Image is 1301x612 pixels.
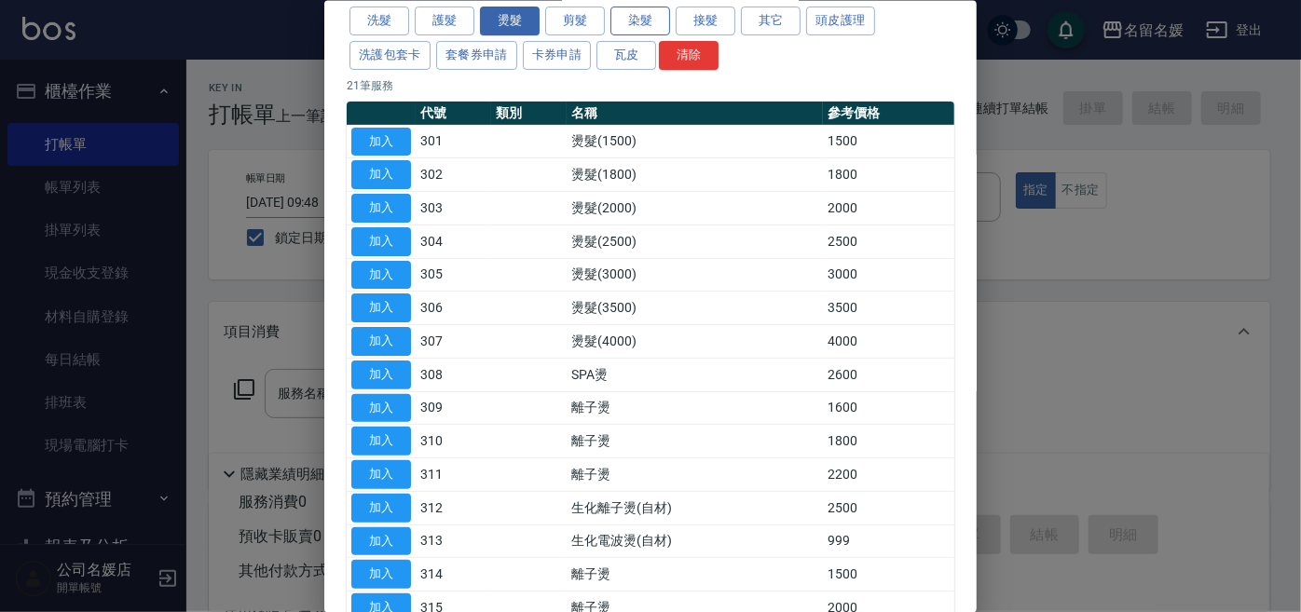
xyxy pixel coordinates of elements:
td: 301 [416,125,491,158]
td: 305 [416,258,491,292]
th: 代號 [416,101,491,125]
td: 生化離子燙(自材) [567,491,823,524]
td: 1600 [823,391,954,425]
button: 加入 [351,260,411,289]
button: 頭皮護理 [806,7,875,35]
td: 離子燙 [567,457,823,491]
td: 304 [416,224,491,258]
td: 燙髮(2500) [567,224,823,258]
button: 加入 [351,360,411,388]
button: 接髮 [676,7,735,35]
td: SPA燙 [567,358,823,391]
button: 加入 [351,194,411,223]
td: 離子燙 [567,424,823,457]
th: 參考價格 [823,101,954,125]
td: 313 [416,524,491,558]
th: 名稱 [567,101,823,125]
button: 加入 [351,160,411,189]
td: 311 [416,457,491,491]
td: 3000 [823,258,954,292]
button: 加入 [351,393,411,422]
td: 生化電波燙(自材) [567,524,823,558]
button: 加入 [351,526,411,555]
td: 1500 [823,125,954,158]
td: 2600 [823,358,954,391]
button: 加入 [351,327,411,356]
td: 2200 [823,457,954,491]
td: 2500 [823,491,954,524]
button: 護髮 [415,7,474,35]
td: 燙髮(1800) [567,157,823,191]
button: 加入 [351,293,411,322]
td: 1800 [823,157,954,191]
td: 1800 [823,424,954,457]
button: 套餐券申請 [436,40,517,69]
td: 2500 [823,224,954,258]
td: 燙髮(4000) [567,324,823,358]
td: 燙髮(3500) [567,291,823,324]
button: 加入 [351,460,411,489]
button: 加入 [351,127,411,156]
button: 加入 [351,427,411,456]
td: 310 [416,424,491,457]
button: 剪髮 [545,7,605,35]
button: 清除 [659,40,719,69]
td: 3500 [823,291,954,324]
button: 染髮 [610,7,670,35]
button: 其它 [741,7,801,35]
button: 洗髮 [349,7,409,35]
td: 燙髮(3000) [567,258,823,292]
td: 2000 [823,191,954,224]
td: 307 [416,324,491,358]
td: 燙髮(2000) [567,191,823,224]
td: 309 [416,391,491,425]
button: 瓦皮 [596,40,656,69]
th: 類別 [491,101,567,125]
td: 314 [416,557,491,591]
td: 306 [416,291,491,324]
button: 加入 [351,560,411,589]
button: 加入 [351,493,411,522]
button: 加入 [351,226,411,255]
td: 303 [416,191,491,224]
p: 21 筆服務 [347,76,954,93]
button: 燙髮 [480,7,540,35]
td: 312 [416,491,491,524]
td: 離子燙 [567,557,823,591]
td: 999 [823,524,954,558]
td: 1500 [823,557,954,591]
button: 卡券申請 [523,40,592,69]
td: 4000 [823,324,954,358]
button: 洗護包套卡 [349,40,431,69]
td: 308 [416,358,491,391]
td: 燙髮(1500) [567,125,823,158]
td: 302 [416,157,491,191]
td: 離子燙 [567,391,823,425]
